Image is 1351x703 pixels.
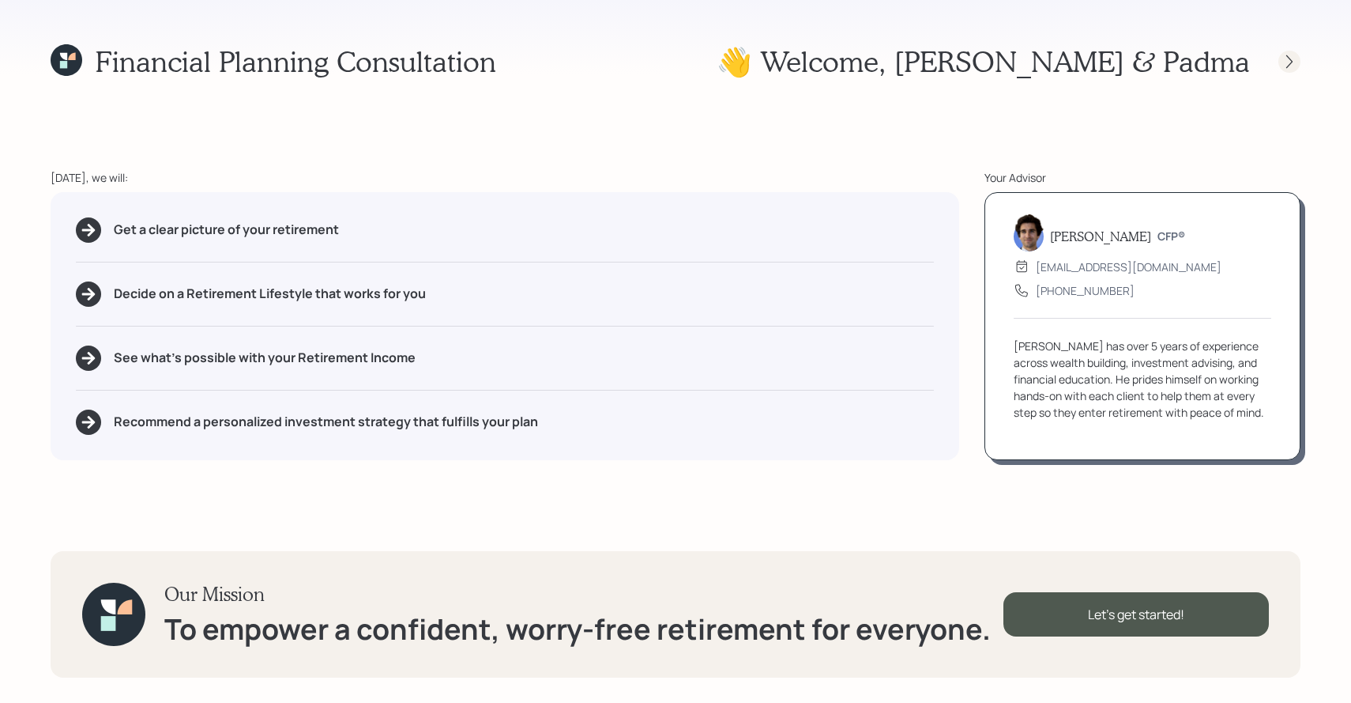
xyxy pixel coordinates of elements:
[1036,282,1135,299] div: [PHONE_NUMBER]
[114,222,339,237] h5: Get a clear picture of your retirement
[1003,592,1269,637] div: Let's get started!
[114,414,538,429] h5: Recommend a personalized investment strategy that fulfills your plan
[1014,214,1044,251] img: harrison-schaefer-headshot-2.png
[51,169,959,186] div: [DATE], we will:
[1014,338,1271,421] div: [PERSON_NAME] has over 5 years of experience across wealth building, investment advising, and fin...
[717,44,1250,78] h1: 👋 Welcome , [PERSON_NAME] & Padma
[164,583,991,606] h3: Our Mission
[114,350,416,365] h5: See what's possible with your Retirement Income
[984,169,1300,186] div: Your Advisor
[164,612,991,646] h1: To empower a confident, worry-free retirement for everyone.
[114,286,426,301] h5: Decide on a Retirement Lifestyle that works for you
[1050,229,1151,244] h5: [PERSON_NAME]
[1036,259,1221,275] div: [EMAIL_ADDRESS][DOMAIN_NAME]
[95,44,496,78] h1: Financial Planning Consultation
[1157,230,1185,244] h6: CFP®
